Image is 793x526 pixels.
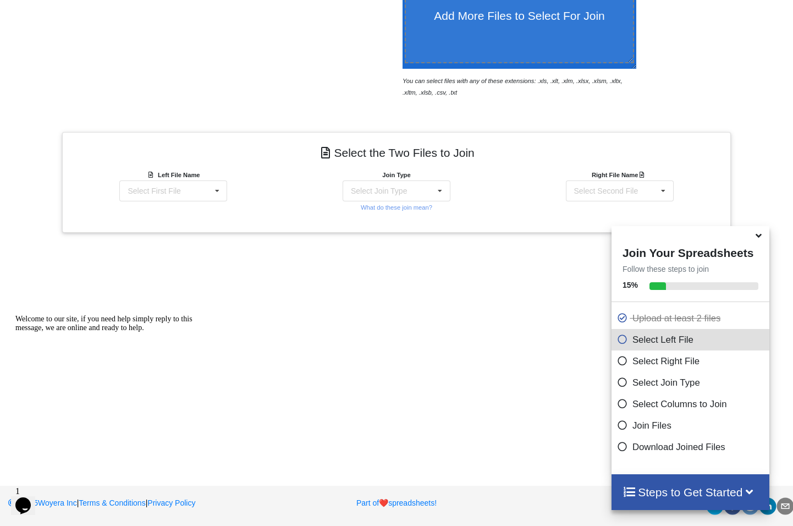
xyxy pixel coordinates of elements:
[379,498,388,507] span: heart
[4,4,181,21] span: Welcome to our site, if you need help simply reply to this message, we are online and ready to help.
[434,9,604,22] span: Add More Files to Select For Join
[403,78,623,96] i: You can select files with any of these extensions: .xls, .xlt, .xlm, .xlsx, .xlsm, .xltx, .xltm, ...
[8,497,259,508] p: | |
[70,140,723,165] h4: Select the Two Files to Join
[11,310,209,476] iframe: chat widget
[4,4,202,22] div: Welcome to our site, if you need help simply reply to this message, we are online and ready to help.
[617,376,767,390] p: Select Join Type
[617,333,767,347] p: Select Left File
[623,485,758,499] h4: Steps to Get Started
[592,172,647,178] b: Right File Name
[128,187,180,195] div: Select First File
[623,281,638,289] b: 15 %
[617,397,767,411] p: Select Columns to Join
[351,187,407,195] div: Select Join Type
[79,498,145,507] a: Terms & Conditions
[617,440,767,454] p: Download Joined Files
[574,187,638,195] div: Select Second File
[617,311,767,325] p: Upload at least 2 files
[356,498,437,507] a: Part ofheartspreadsheets!
[8,498,77,507] a: 2025Woyera Inc
[382,172,410,178] b: Join Type
[617,419,767,432] p: Join Files
[612,243,769,260] h4: Join Your Spreadsheets
[617,354,767,368] p: Select Right File
[612,264,769,275] p: Follow these steps to join
[158,172,200,178] b: Left File Name
[147,498,195,507] a: Privacy Policy
[11,482,46,515] iframe: chat widget
[361,204,432,211] small: What do these join mean?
